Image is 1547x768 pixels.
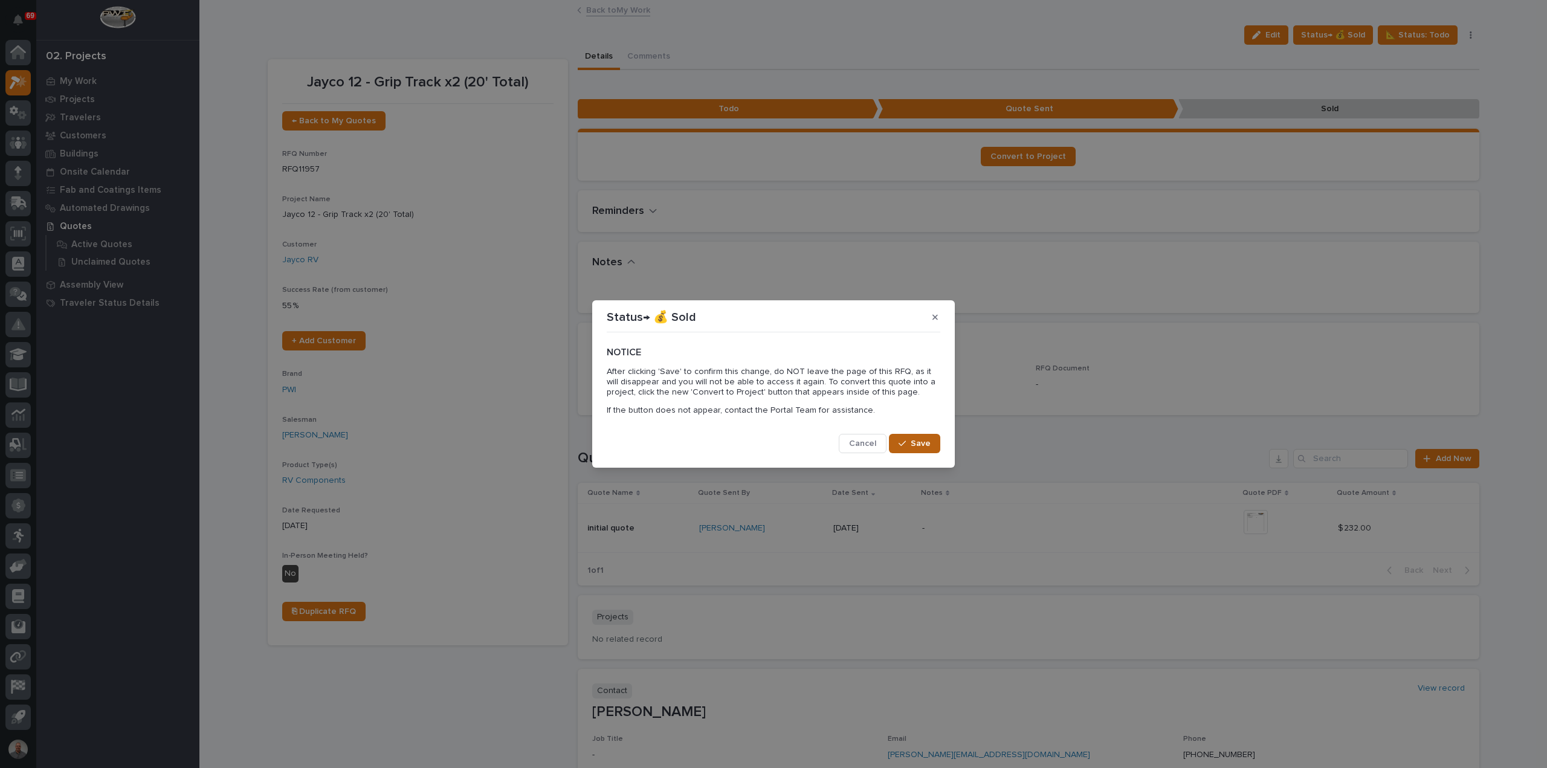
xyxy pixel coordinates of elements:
[607,405,940,416] p: If the button does not appear, contact the Portal Team for assistance.
[607,347,940,358] h2: NOTICE
[607,310,696,324] p: Status→ 💰 Sold
[849,438,876,449] span: Cancel
[911,438,931,449] span: Save
[839,434,887,453] button: Cancel
[607,367,940,397] p: After clicking 'Save' to confirm this change, do NOT leave the page of this RFQ, as it will disap...
[889,434,940,453] button: Save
